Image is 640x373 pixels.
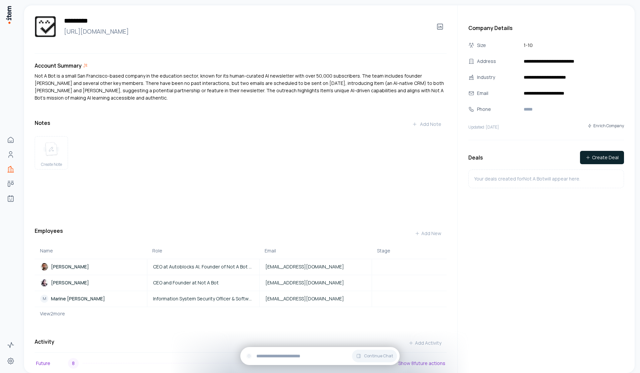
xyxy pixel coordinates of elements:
[477,58,520,65] div: Address
[403,336,447,350] button: Add Activity
[260,263,371,270] a: [EMAIL_ADDRESS][DOMAIN_NAME]
[477,90,520,97] div: Email
[377,247,441,254] div: Stage
[409,227,447,240] button: Add New
[35,263,147,271] a: Haroon Choudery[PERSON_NAME]
[4,163,17,176] a: Companies
[40,279,48,287] img: Jyoti Bishnoi
[407,118,447,131] button: Add Note
[477,42,520,49] div: Size
[412,121,441,128] div: Add Note
[4,354,17,368] a: Settings
[4,338,17,352] a: Activity
[41,162,62,167] span: Create Note
[364,353,393,359] span: Continue Chat
[35,307,65,320] button: View2more
[265,247,366,254] div: Email
[153,279,219,286] span: CEO and Founder at Not A Bot
[477,74,520,81] div: Industry
[265,279,344,286] span: [EMAIL_ADDRESS][DOMAIN_NAME]
[474,175,580,183] p: Your deals created for Not A Bot will appear here.
[4,177,17,190] a: Deals
[35,355,447,371] button: Future8Show 8future actions
[468,125,499,130] p: Updated: [DATE]
[260,279,371,286] a: [EMAIL_ADDRESS][DOMAIN_NAME]
[4,133,17,147] a: Home
[35,279,147,287] a: Jyoti Bishnoi[PERSON_NAME]
[40,263,48,271] img: Haroon Choudery
[4,192,17,205] a: Agents
[43,142,59,157] img: create note
[51,263,89,270] p: [PERSON_NAME]
[148,263,259,270] a: CEO at Autoblocks AI, Founder of Not A Bot newsletter
[468,154,483,162] h3: Deals
[68,358,79,369] div: 8
[51,279,89,286] p: [PERSON_NAME]
[5,5,12,24] img: Item Brain Logo
[153,263,254,270] span: CEO at Autoblocks AI, Founder of Not A Bot newsletter
[477,106,520,113] div: Phone
[587,120,624,132] button: Enrich Company
[61,27,428,36] a: [URL][DOMAIN_NAME]
[35,136,68,170] button: create noteCreate Note
[51,295,105,302] p: Marine [PERSON_NAME]
[240,347,400,365] div: Continue Chat
[40,295,48,303] div: M
[148,295,259,302] a: Information System Security Officer & Software Developer
[265,295,344,302] span: [EMAIL_ADDRESS][DOMAIN_NAME]
[468,24,624,32] h3: Company Details
[265,263,344,270] span: [EMAIL_ADDRESS][DOMAIN_NAME]
[35,227,63,240] h3: Employees
[152,247,254,254] div: Role
[35,295,147,303] a: MMarine [PERSON_NAME]
[35,72,447,102] p: Not A Bot is a small San Francisco-based company in the education sector, known for its human-cur...
[40,247,142,254] div: Name
[35,119,50,127] h3: Notes
[35,62,82,70] h3: Account Summary
[35,16,56,37] img: Not A Bot
[260,295,371,302] a: [EMAIL_ADDRESS][DOMAIN_NAME]
[580,151,624,164] button: Create Deal
[352,350,397,362] button: Continue Chat
[36,360,68,367] p: Future
[4,148,17,161] a: People
[35,338,54,346] h3: Activity
[398,360,445,367] p: Show 8 future actions
[148,279,259,286] a: CEO and Founder at Not A Bot
[153,295,254,302] span: Information System Security Officer & Software Developer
